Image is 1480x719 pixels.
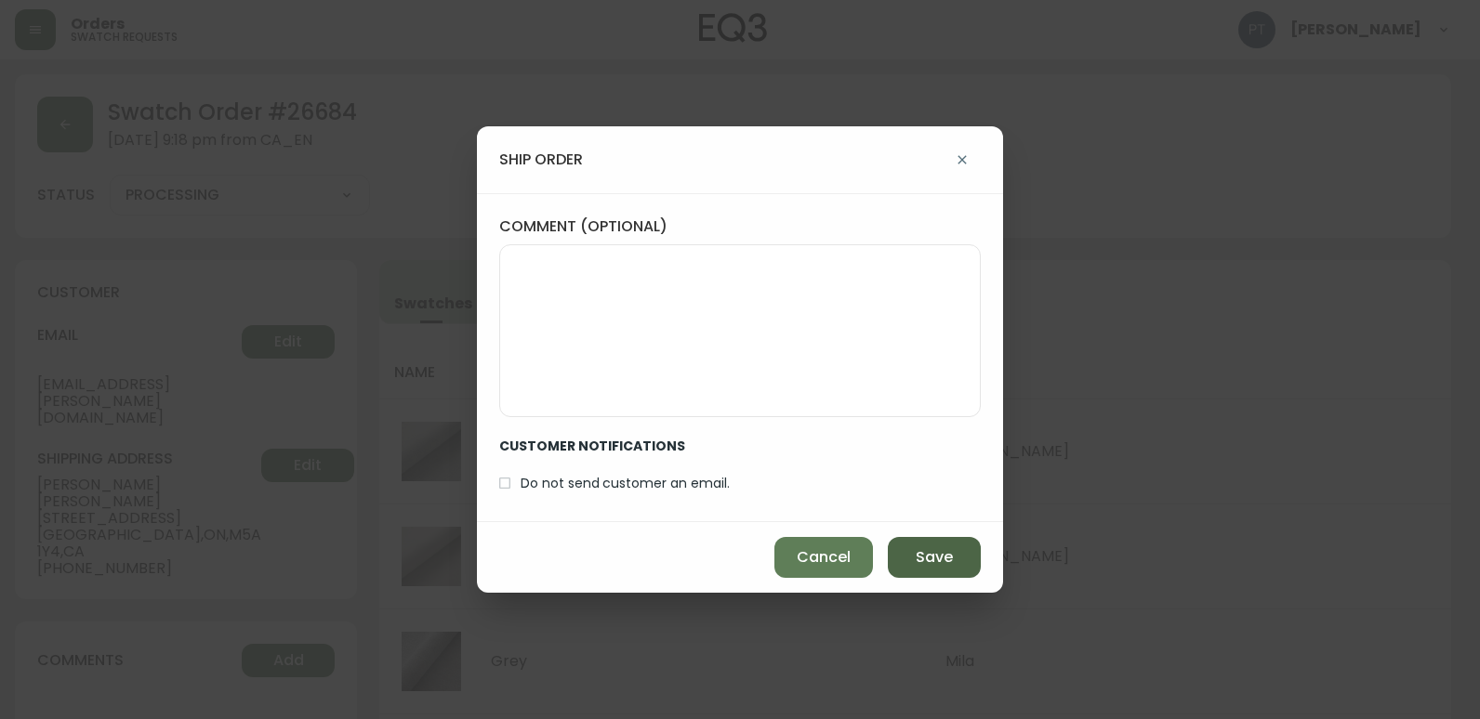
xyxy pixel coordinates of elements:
[499,417,745,467] label: CUSTOMER NOTIFICATIONS
[888,537,981,578] button: Save
[521,474,730,493] span: Do not send customer an email.
[916,547,953,568] span: Save
[499,150,583,170] h4: ship order
[774,537,873,578] button: Cancel
[797,547,851,568] span: Cancel
[499,216,981,237] label: comment (optional)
